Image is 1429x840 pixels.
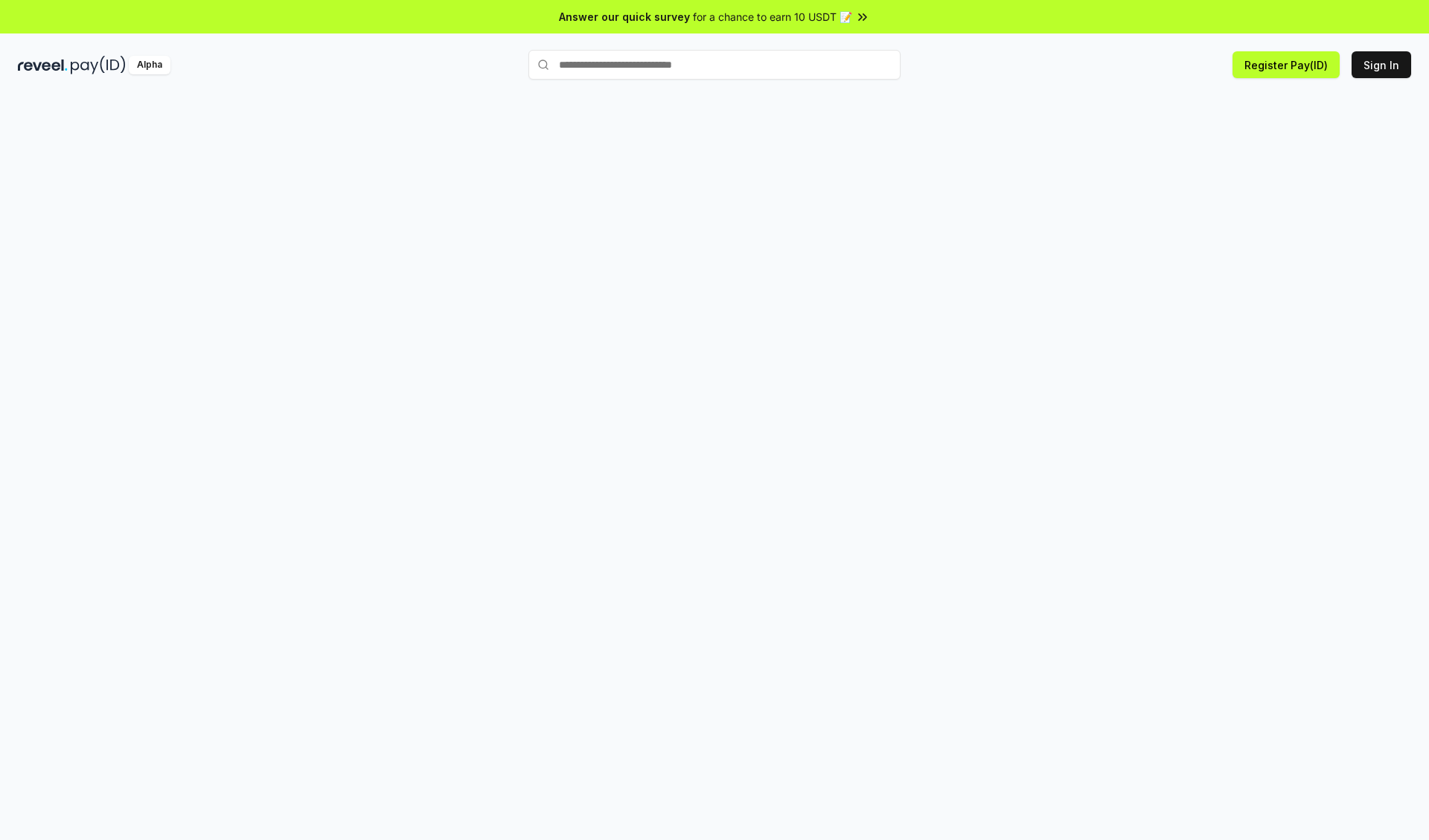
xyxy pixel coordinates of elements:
div: Alpha [129,56,170,74]
span: for a chance to earn 10 USDT 📝 [693,9,852,25]
span: Answer our quick survey [559,9,690,25]
button: Register Pay(ID) [1233,51,1340,78]
img: reveel_dark [18,56,68,74]
button: Sign In [1352,51,1411,78]
img: pay_id [71,56,126,74]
